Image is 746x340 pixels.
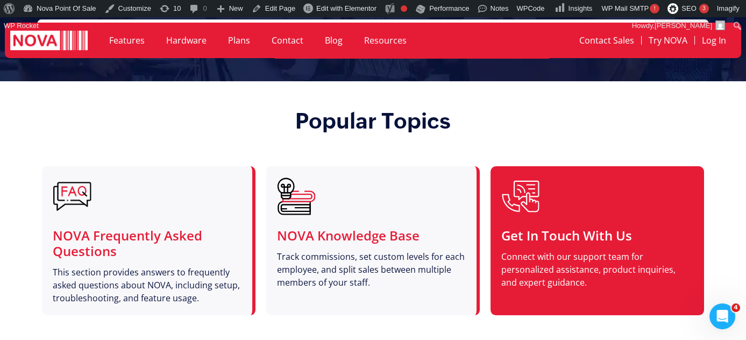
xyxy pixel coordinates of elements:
img: logo white [10,31,88,52]
div: Focus keyphrase not set [401,5,407,12]
a: Contact Sales [572,28,641,53]
a: Hardware [155,28,217,53]
span: ! [650,4,659,13]
a: Log In [695,28,733,53]
a: Plans [217,28,261,53]
a: Features [98,28,155,53]
a: NOVA Frequently Asked Questions [53,177,91,216]
span: [PERSON_NAME] [655,22,712,30]
p: This section provides answers to frequently asked questions about NOVA, including setup, troubles... [53,266,241,304]
nav: Menu [98,28,512,53]
nav: Menu [523,28,733,53]
a: NOVA Knowledge Base [277,177,316,216]
iframe: Intercom live chat [709,303,735,329]
a: NOVA Frequently Asked Questions [53,226,202,260]
a: NOVA Knowledge Base [277,226,420,244]
p: Connect with our support team for personalized assistance, product inquiries, and expert guidance. [501,250,690,289]
a: Blog [314,28,353,53]
span: Edit with Elementor [316,4,376,12]
h2: Popular Topics [295,108,451,134]
a: Contact [261,28,314,53]
span: Insights [569,4,593,12]
a: Howdy, [628,17,729,34]
a: Resources [353,28,417,53]
a: Get In Touch With Us [501,226,632,244]
p: Track commissions, set custom levels for each employee, and split sales between multiple members ... [277,250,466,289]
a: Get In Touch With Us [501,177,540,216]
span: SEO [681,4,696,12]
a: Try NOVA [642,28,694,53]
div: 3 [699,4,709,13]
span: 4 [731,303,740,312]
